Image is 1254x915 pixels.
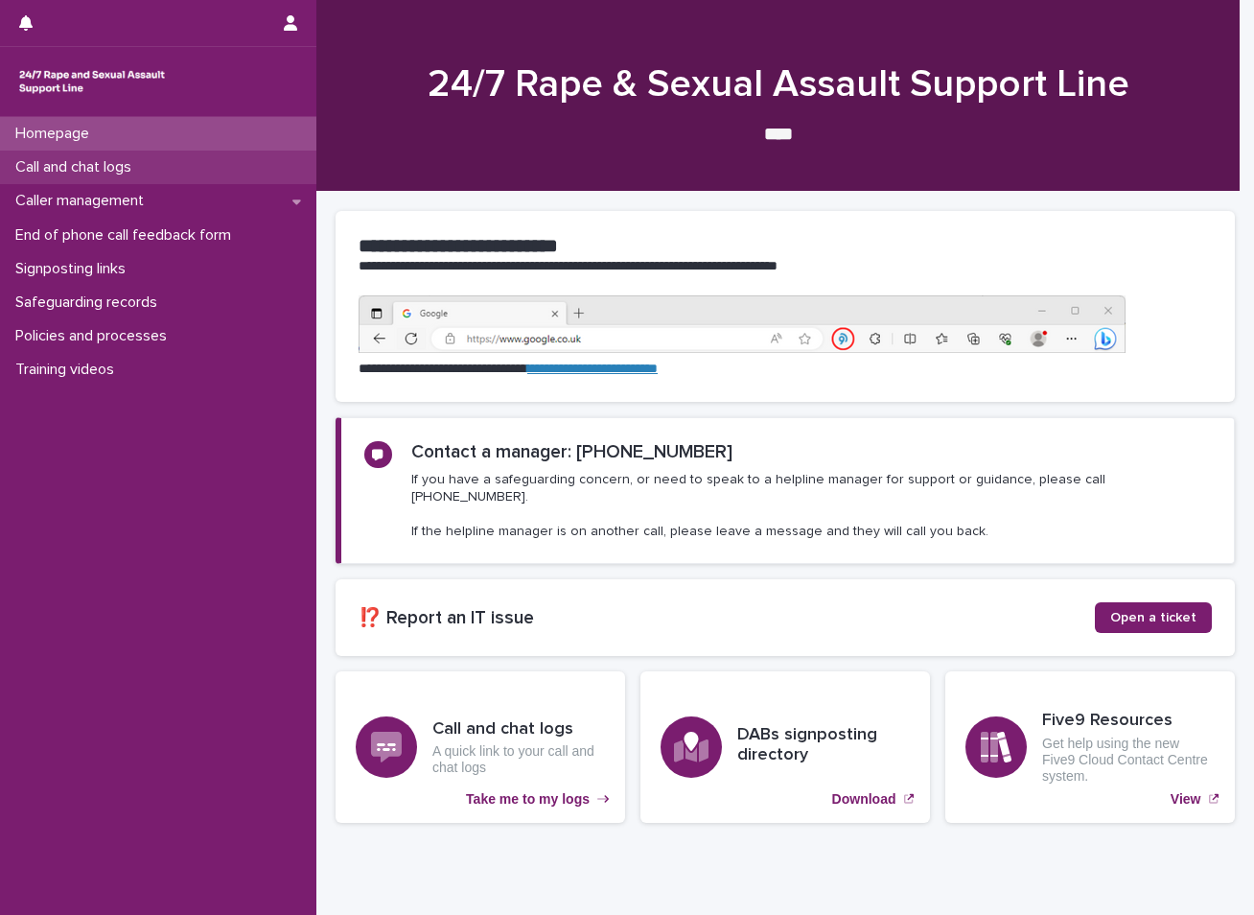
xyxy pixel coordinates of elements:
[8,260,141,278] p: Signposting links
[8,361,129,379] p: Training videos
[1095,602,1212,633] a: Open a ticket
[8,125,104,143] p: Homepage
[336,61,1220,107] h1: 24/7 Rape & Sexual Assault Support Line
[8,158,147,176] p: Call and chat logs
[737,725,910,766] h3: DABs signposting directory
[359,607,1095,629] h2: ⁉️ Report an IT issue
[832,791,896,808] p: Download
[336,671,625,823] a: Take me to my logs
[411,471,1211,541] p: If you have a safeguarding concern, or need to speak to a helpline manager for support or guidanc...
[1042,711,1215,732] h3: Five9 Resources
[411,441,732,463] h2: Contact a manager: [PHONE_NUMBER]
[432,719,605,740] h3: Call and chat logs
[359,295,1126,353] img: https%3A%2F%2Fcdn.document360.io%2F0deca9d6-0dac-4e56-9e8f-8d9979bfce0e%2FImages%2FDocumentation%...
[640,671,930,823] a: Download
[8,293,173,312] p: Safeguarding records
[1110,611,1196,624] span: Open a ticket
[1171,791,1201,808] p: View
[1042,736,1215,784] p: Get help using the new Five9 Cloud Contact Centre system.
[432,743,605,776] p: A quick link to your call and chat logs
[8,192,159,210] p: Caller management
[945,671,1235,823] a: View
[15,62,169,101] img: rhQMoQhaT3yELyF149Cw
[466,791,590,808] p: Take me to my logs
[8,226,246,245] p: End of phone call feedback form
[8,327,182,345] p: Policies and processes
